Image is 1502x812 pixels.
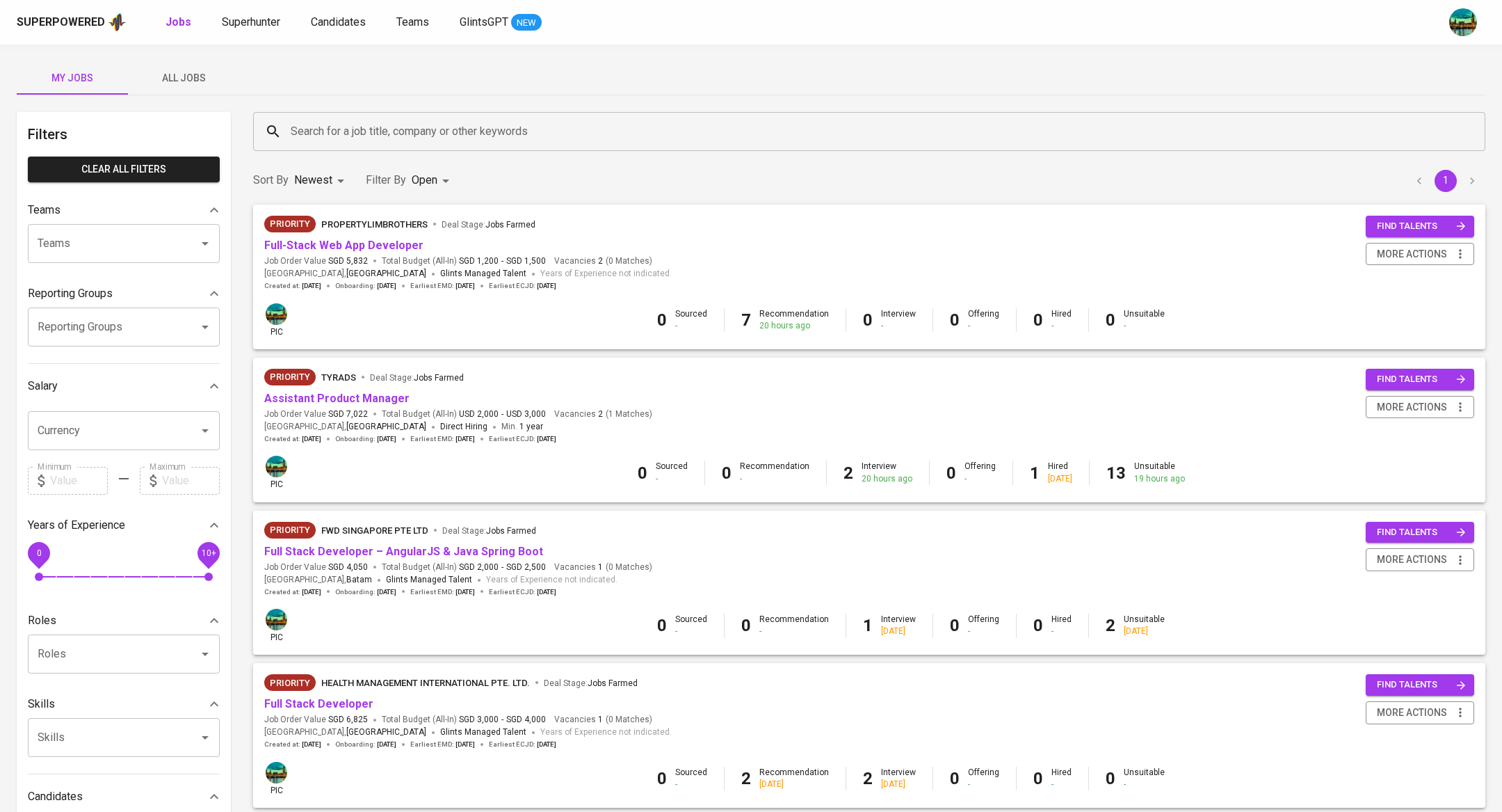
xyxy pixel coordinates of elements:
div: Offering [968,614,999,637]
div: Offering [964,461,996,484]
button: page 1 [1435,170,1457,192]
a: Superhunter [222,14,283,31]
b: 0 [741,616,751,635]
span: Jobs Farmed [485,220,535,230]
a: Full-Stack Web App Developer [264,239,423,252]
div: Reporting Groups [28,280,220,308]
a: Jobs [165,14,194,31]
div: Interview [881,767,916,790]
span: Earliest ECJD : [489,281,556,291]
span: [DATE] [537,740,556,749]
p: Teams [28,202,60,218]
div: Unsuitable [1124,308,1165,332]
span: Total Budget (All-In) [382,714,546,726]
div: - [675,779,707,790]
span: All Jobs [136,70,231,87]
b: 0 [722,463,732,483]
b: 2 [863,769,873,788]
span: Onboarding : [335,281,396,291]
span: [DATE] [377,281,396,291]
div: Hired [1051,614,1072,637]
div: - [1051,626,1072,637]
div: Unsuitable [1124,767,1165,790]
div: pic [264,302,289,338]
b: 0 [1033,769,1043,788]
div: Recommendation [759,614,829,637]
b: 7 [741,310,751,330]
span: [DATE] [377,587,396,597]
span: Deal Stage : [370,373,464,383]
b: 0 [657,769,667,788]
span: Open [412,173,437,186]
span: [DATE] [537,281,556,291]
p: Skills [28,696,55,713]
span: Years of Experience not indicated. [540,267,672,281]
img: a5d44b89-0c59-4c54-99d0-a63b29d42bd3.jpg [266,303,287,325]
button: find talents [1366,522,1474,543]
img: a5d44b89-0c59-4c54-99d0-a63b29d42bd3.jpg [266,609,287,630]
div: - [675,626,707,637]
b: Jobs [165,15,191,29]
span: more actions [1377,704,1447,722]
div: New Job received from Demand Team [264,369,316,385]
span: [DATE] [455,587,475,597]
div: Interview [881,308,916,332]
span: Years of Experience not indicated. [540,726,672,740]
div: Interview [881,614,916,637]
button: Open [195,421,215,440]
button: Open [195,728,215,747]
span: [DATE] [537,434,556,444]
input: Value [50,467,108,495]
span: Vacancies ( 0 Matches ) [554,714,652,726]
div: - [968,320,999,332]
b: 2 [843,463,853,483]
span: HEALTH MANAGEMENT INTERNATIONAL PTE. LTD. [321,678,530,688]
span: Glints Managed Talent [440,269,526,278]
b: 0 [1106,769,1115,788]
span: USD 2,000 [459,408,499,420]
nav: pagination navigation [1406,170,1485,192]
div: Teams [28,196,220,224]
span: Earliest ECJD : [489,434,556,444]
h6: Filters [28,123,220,145]
div: 20 hours ago [759,320,829,332]
span: find talents [1377,525,1466,541]
div: New Job received from Demand Team [264,522,316,539]
img: a5d44b89-0c59-4c54-99d0-a63b29d42bd3.jpg [266,762,287,783]
span: Teams [396,15,429,29]
div: Sourced [675,308,707,332]
span: Total Budget (All-In) [382,255,546,267]
div: Offering [968,308,999,332]
div: Offering [968,767,999,790]
a: Assistant Product Manager [264,392,410,405]
div: pic [264,761,289,797]
span: Priority [264,370,316,384]
span: - [501,255,503,267]
div: - [964,473,996,485]
div: Sourced [656,461,688,484]
div: [DATE] [881,779,916,790]
span: Earliest EMD : [410,281,475,291]
a: GlintsGPT NEW [460,14,542,31]
span: 2 [596,255,603,267]
button: more actions [1366,548,1474,571]
b: 0 [1033,310,1043,330]
div: Open [412,168,454,193]
b: 0 [950,769,960,788]
div: Interview [862,461,912,484]
span: FWD Singapore Pte Ltd [321,525,428,536]
span: Tyrads [321,372,356,383]
span: 1 [596,714,603,726]
span: [DATE] [377,434,396,444]
span: find talents [1377,218,1466,234]
div: 19 hours ago [1134,473,1185,485]
span: Job Order Value [264,562,368,573]
span: SGD 7,022 [328,408,368,420]
span: Glints Managed Talent [386,575,472,584]
button: more actions [1366,243,1474,266]
span: Created at : [264,281,321,291]
div: Superpowered [17,15,105,31]
span: Earliest ECJD : [489,587,556,597]
span: 0 [36,548,41,557]
span: - [501,714,503,726]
